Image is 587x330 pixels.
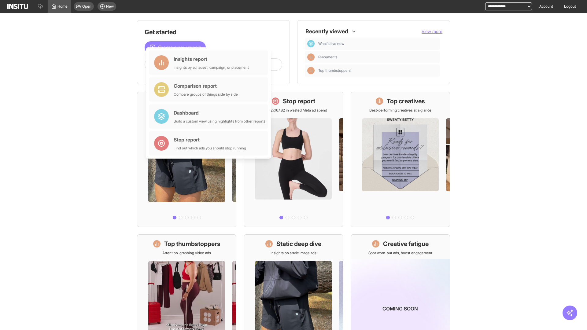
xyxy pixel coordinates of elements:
div: Find out which ads you should stop running [174,146,246,151]
span: Top thumbstoppers [318,68,437,73]
span: Placements [318,55,338,60]
h1: Stop report [283,97,315,105]
a: Stop reportSave £27,167.82 in wasted Meta ad spend [244,92,343,227]
p: Best-performing creatives at a glance [369,108,431,113]
div: Insights [307,67,315,74]
div: Dashboard [174,109,265,116]
div: Stop report [174,136,246,143]
p: Insights on static image ads [271,251,316,255]
button: Create a new report [145,41,206,53]
div: Comparison report [174,82,238,90]
div: Insights by ad, adset, campaign, or placement [174,65,249,70]
a: What's live nowSee all active ads instantly [137,92,236,227]
span: What's live now [318,41,344,46]
span: What's live now [318,41,437,46]
span: Top thumbstoppers [318,68,351,73]
div: Compare groups of things side by side [174,92,238,97]
span: View more [422,29,442,34]
img: Logo [7,4,28,9]
a: Top creativesBest-performing creatives at a glance [351,92,450,227]
h1: Static deep dive [276,240,321,248]
div: Insights [307,53,315,61]
span: Home [57,4,68,9]
p: Attention-grabbing video ads [162,251,211,255]
span: Create a new report [158,44,201,51]
h1: Top creatives [387,97,425,105]
button: View more [422,28,442,35]
h1: Top thumbstoppers [164,240,220,248]
span: Open [82,4,91,9]
span: Placements [318,55,437,60]
div: Build a custom view using highlights from other reports [174,119,265,124]
p: Save £27,167.82 in wasted Meta ad spend [260,108,327,113]
span: New [106,4,114,9]
div: Insights report [174,55,249,63]
h1: Get started [145,28,282,36]
div: Dashboard [307,40,315,47]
